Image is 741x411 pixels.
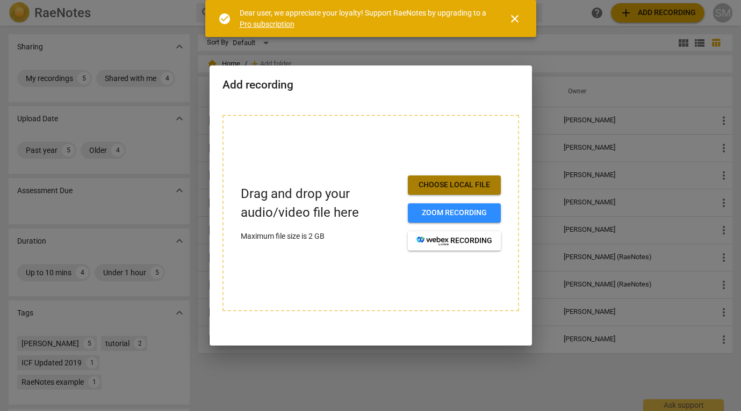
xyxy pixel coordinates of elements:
[408,231,501,251] button: recording
[416,180,492,190] span: Choose local file
[508,12,521,25] span: close
[222,78,519,92] h2: Add recording
[218,12,231,25] span: check_circle
[416,208,492,218] span: Zoom recording
[416,236,492,246] span: recording
[240,8,489,30] div: Dear user, we appreciate your loyalty! Support RaeNotes by upgrading to a
[408,175,501,195] button: Choose local file
[240,20,294,28] a: Pro subscription
[241,185,399,222] p: Drag and drop your audio/video file here
[241,231,399,242] p: Maximum file size is 2 GB
[502,6,528,32] button: Close
[408,203,501,223] button: Zoom recording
